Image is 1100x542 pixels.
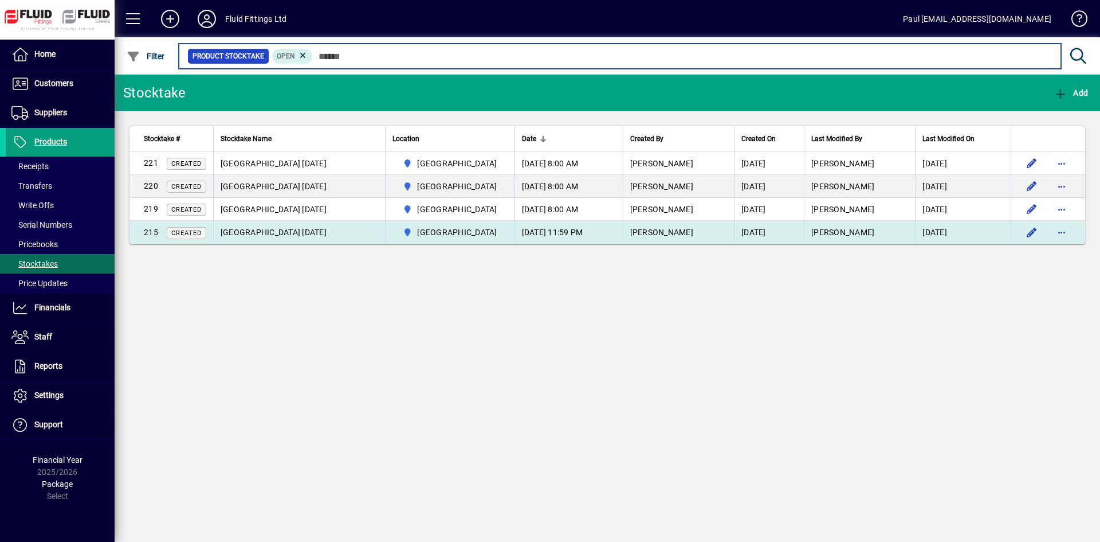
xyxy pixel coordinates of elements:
span: Settings [34,391,64,400]
div: Stocktake [123,84,186,102]
a: Reports [6,352,115,381]
span: [GEOGRAPHIC_DATA] [417,158,497,169]
td: [DATE] [915,175,1011,198]
div: Date [522,132,616,145]
div: Paul [EMAIL_ADDRESS][DOMAIN_NAME] [903,10,1051,28]
button: More options [1052,154,1071,173]
span: Pricebooks [11,240,58,249]
a: Write Offs [6,196,115,215]
a: Stocktakes [6,254,115,274]
div: Fluid Fittings Ltd [225,10,286,28]
a: Receipts [6,157,115,176]
span: Created On [741,132,776,145]
span: [GEOGRAPHIC_DATA] [DATE] [221,228,327,237]
button: Edit [1023,223,1041,241]
span: AUCKLAND [398,225,502,239]
div: Stocktake # [144,132,206,145]
a: Serial Numbers [6,215,115,235]
div: Location [392,132,508,145]
td: [PERSON_NAME] [804,221,915,244]
td: [DATE] [734,152,804,175]
div: Stocktake Name [221,132,378,145]
button: More options [1052,200,1071,219]
a: Customers [6,69,115,98]
span: Reports [34,361,62,371]
span: 215 [144,228,158,237]
span: [GEOGRAPHIC_DATA] [417,204,497,215]
span: Suppliers [34,108,67,117]
span: Financial Year [33,455,82,465]
a: Pricebooks [6,235,115,254]
span: [GEOGRAPHIC_DATA] [DATE] [221,182,327,191]
td: [DATE] [915,152,1011,175]
td: [DATE] 11:59 PM [514,221,623,244]
span: Package [42,479,73,489]
a: Home [6,40,115,69]
span: Filter [127,52,165,61]
td: [DATE] 8:00 AM [514,175,623,198]
td: [DATE] [915,198,1011,221]
button: Edit [1023,177,1041,196]
span: Serial Numbers [11,220,72,229]
span: [PERSON_NAME] [630,182,693,191]
span: Support [34,420,63,429]
button: Add [1051,83,1091,103]
span: Receipts [11,162,49,171]
button: Filter [124,46,168,67]
span: Created By [630,132,663,145]
span: Customers [34,79,73,88]
span: Date [522,132,536,145]
a: Financials [6,294,115,322]
a: Suppliers [6,99,115,127]
span: Location [392,132,419,145]
button: Add [152,9,188,29]
span: Home [34,49,56,59]
button: Edit [1023,200,1041,219]
button: Profile [188,9,225,29]
span: Last Modified By [811,132,862,145]
a: Knowledge Base [1063,2,1086,40]
span: 221 [144,158,158,167]
td: [DATE] [734,221,804,244]
span: [GEOGRAPHIC_DATA] [417,227,497,238]
span: Created [171,160,202,167]
a: Settings [6,381,115,410]
span: Stocktake # [144,132,180,145]
span: [GEOGRAPHIC_DATA] [DATE] [221,159,327,168]
span: Last Modified On [922,132,975,145]
button: More options [1052,223,1071,241]
a: Support [6,411,115,439]
span: Add [1054,88,1088,98]
a: Staff [6,323,115,352]
span: Stocktakes [11,259,58,268]
td: [DATE] 8:00 AM [514,152,623,175]
span: [GEOGRAPHIC_DATA] [417,181,497,192]
span: Open [277,52,295,60]
span: AUCKLAND [398,180,502,193]
a: Transfers [6,176,115,196]
td: [DATE] 8:00 AM [514,198,623,221]
span: AUCKLAND [398,202,502,216]
span: 220 [144,181,158,190]
td: [PERSON_NAME] [804,175,915,198]
td: [PERSON_NAME] [804,152,915,175]
span: Transfers [11,181,52,190]
span: Stocktake Name [221,132,272,145]
td: [DATE] [734,198,804,221]
td: [DATE] [734,175,804,198]
span: [PERSON_NAME] [630,228,693,237]
mat-chip: Open Status: Open [272,49,313,64]
span: Product Stocktake [192,50,264,62]
span: Created [171,206,202,213]
span: Products [34,137,67,146]
span: Financials [34,303,70,312]
button: More options [1052,177,1071,196]
span: [PERSON_NAME] [630,159,693,168]
span: Price Updates [11,279,68,288]
span: Staff [34,332,52,341]
td: [PERSON_NAME] [804,198,915,221]
a: Price Updates [6,274,115,293]
span: Created [171,183,202,190]
span: 219 [144,204,158,213]
span: Write Offs [11,201,54,210]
